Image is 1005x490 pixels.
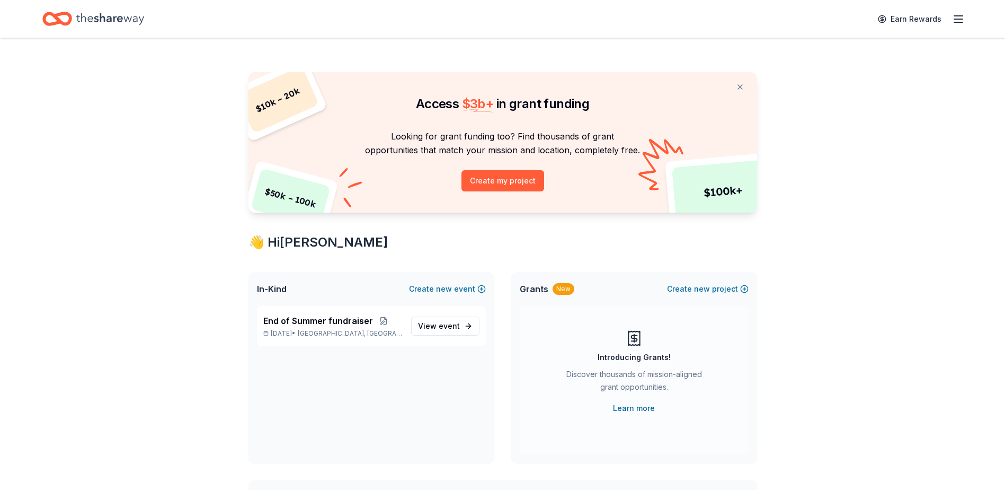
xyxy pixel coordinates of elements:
[520,283,548,295] span: Grants
[613,402,655,415] a: Learn more
[461,170,544,191] button: Create my project
[236,66,319,134] div: $ 10k – 20k
[436,283,452,295] span: new
[598,351,671,364] div: Introducing Grants!
[462,96,494,111] span: $ 3b +
[694,283,710,295] span: new
[667,283,749,295] button: Createnewproject
[257,283,287,295] span: In-Kind
[42,6,144,31] a: Home
[409,283,486,295] button: Createnewevent
[263,329,403,338] p: [DATE] •
[248,234,757,251] div: 👋 Hi [PERSON_NAME]
[418,320,460,332] span: View
[553,283,574,295] div: New
[439,321,460,330] span: event
[261,129,744,157] p: Looking for grant funding too? Find thousands of grant opportunities that match your mission and ...
[298,329,402,338] span: [GEOGRAPHIC_DATA], [GEOGRAPHIC_DATA]
[562,368,706,398] div: Discover thousands of mission-aligned grant opportunities.
[411,317,479,336] a: View event
[416,96,589,111] span: Access in grant funding
[871,10,948,29] a: Earn Rewards
[263,314,373,327] span: End of Summer fundraiser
